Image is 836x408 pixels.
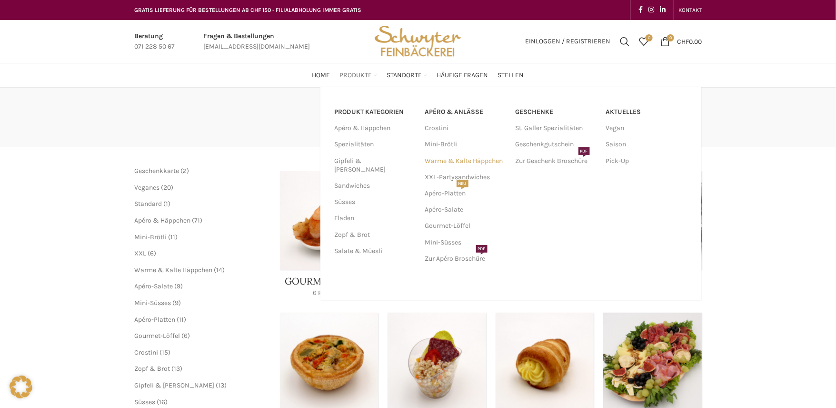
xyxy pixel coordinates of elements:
[476,245,488,253] span: PDF
[646,34,653,41] span: 0
[425,202,506,218] a: Apéro-Salate
[516,120,597,136] a: St. Galler Spezialitäten
[425,218,506,234] a: Gourmet-Löffel
[425,235,506,251] a: Mini-Süsses
[134,282,173,290] span: Apéro-Salate
[340,66,378,85] a: Produkte
[183,167,187,175] span: 2
[150,249,154,257] span: 6
[387,71,422,80] span: Standorte
[525,38,610,45] span: Einloggen / Registrieren
[615,32,634,51] a: Suchen
[498,71,524,80] span: Stellen
[280,171,378,303] a: Product category gourmet-loeffel
[134,398,155,406] a: Süsses
[134,316,175,324] a: Apéro-Platten
[457,180,468,187] span: NEU
[516,104,597,120] a: Geschenke
[606,104,687,120] a: Aktuelles
[634,32,653,51] a: 0
[425,169,506,185] a: XXL-Partysandwiches
[163,184,171,192] span: 20
[335,194,414,210] a: Süsses
[184,332,188,340] span: 6
[159,398,165,406] span: 16
[134,200,162,208] a: Standard
[134,348,158,357] a: Crostini
[437,66,488,85] a: Häufige Fragen
[606,136,687,153] a: Saison
[425,136,506,153] a: Mini-Brötli
[606,120,687,136] a: Vegan
[606,153,687,169] a: Pick-Up
[678,0,702,20] a: KONTAKT
[371,37,465,45] a: Site logo
[340,71,372,80] span: Produkte
[170,233,175,241] span: 11
[134,167,179,175] a: Geschenkkarte
[425,251,506,267] a: Zur Apéro BroschürePDF
[520,32,615,51] a: Einloggen / Registrieren
[216,266,222,274] span: 14
[578,147,590,155] span: PDF
[134,381,214,389] a: Gipfeli & [PERSON_NAME]
[678,7,702,13] span: KONTAKT
[335,136,414,153] a: Spezialitäten
[179,316,184,324] span: 11
[177,282,180,290] span: 9
[134,299,171,307] a: Mini-Süsses
[134,184,159,192] a: Veganes
[371,20,465,63] img: Bäckerei Schwyter
[312,71,330,80] span: Home
[335,153,414,178] a: Gipfeli & [PERSON_NAME]
[425,120,506,136] a: Crostini
[656,32,707,51] a: 0 CHF0.00
[162,348,168,357] span: 15
[674,0,707,20] div: Secondary navigation
[335,178,414,194] a: Sandwiches
[437,71,488,80] span: Häufige Fragen
[134,266,212,274] a: Warme & Kalte Häppchen
[634,32,653,51] div: Meine Wunschliste
[646,3,657,17] a: Instagram social link
[636,3,646,17] a: Facebook social link
[657,3,668,17] a: Linkedin social link
[335,227,414,243] a: Zopf & Brot
[335,104,414,120] a: PRODUKT KATEGORIEN
[134,249,146,257] a: XXL
[134,233,167,241] a: Mini-Brötli
[175,299,179,307] span: 9
[134,332,180,340] a: Gourmet-Löffel
[516,153,597,169] a: Zur Geschenk BroschürePDF
[194,216,200,224] span: 71
[335,120,414,136] a: Apéro & Häppchen
[218,381,224,389] span: 13
[335,243,414,259] a: Salate & Müesli
[134,365,170,373] a: Zopf & Brot
[134,216,190,224] a: Apéro & Häppchen
[312,66,330,85] a: Home
[335,210,414,226] a: Fladen
[166,200,168,208] span: 1
[134,31,175,52] a: Infobox link
[516,136,597,153] a: Geschenkgutschein
[667,34,674,41] span: 0
[677,37,689,45] span: CHF
[129,66,707,85] div: Main navigation
[387,66,428,85] a: Standorte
